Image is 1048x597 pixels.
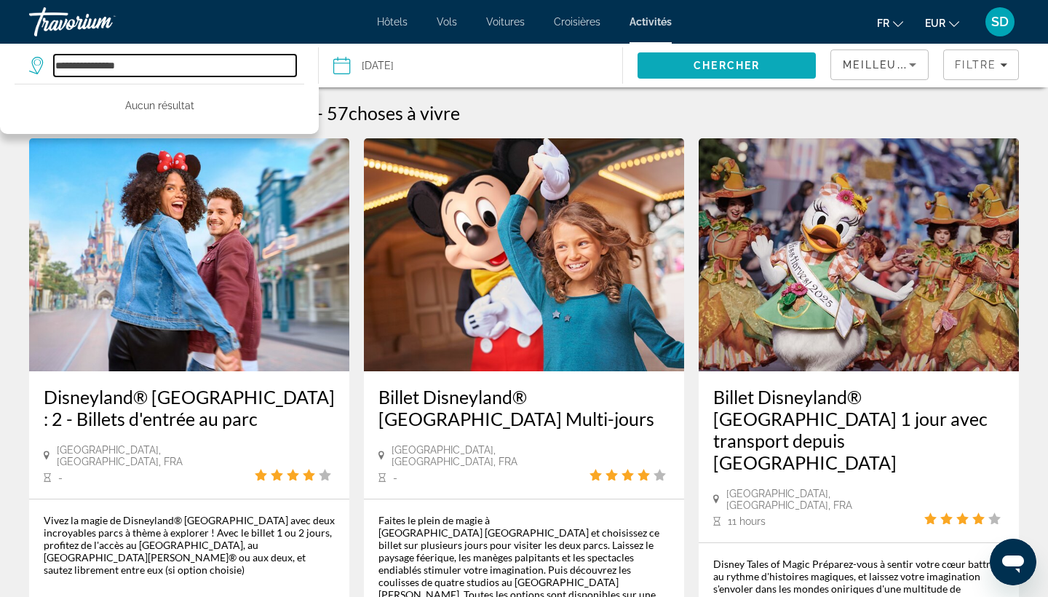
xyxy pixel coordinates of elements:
button: User Menu [981,7,1019,37]
button: Change currency [925,12,959,33]
span: - [393,472,397,483]
a: Hôtels [377,16,408,28]
span: choses à vivre [349,102,460,124]
button: Change language [877,12,903,33]
span: Filtre [955,59,996,71]
button: [DATE]Date: Oct 25, 2025 [333,44,622,87]
span: fr [877,17,889,29]
span: Meilleures ventes [843,59,974,71]
div: Vivez la magie de Disneyland® [GEOGRAPHIC_DATA] avec deux incroyables parcs à thème à explorer ! ... [44,514,335,576]
a: Billet Disneyland® [GEOGRAPHIC_DATA] Multi-jours [378,386,670,430]
img: Billet Disneyland® Paris 1 jour avec transport depuis Paris [699,138,1019,371]
span: 11 hours [728,515,766,527]
img: Billet Disneyland® Paris Multi-jours [364,138,684,371]
img: Disneyland® Paris : 2 - Billets d'entrée au parc [29,138,349,371]
mat-select: Sort by [843,56,916,74]
span: Chercher [694,60,760,71]
span: EUR [925,17,945,29]
a: Activités [630,16,672,28]
a: Billet Disneyland® [GEOGRAPHIC_DATA] 1 jour avec transport depuis [GEOGRAPHIC_DATA] [713,386,1004,473]
span: SD [991,15,1009,29]
a: Vols [437,16,457,28]
span: [GEOGRAPHIC_DATA], [GEOGRAPHIC_DATA], FRA [726,488,924,511]
p: Aucun résultat [15,95,304,116]
span: - [58,472,63,483]
button: Search [638,52,816,79]
a: Travorium [29,3,175,41]
span: [GEOGRAPHIC_DATA], [GEOGRAPHIC_DATA], FRA [392,444,589,467]
button: Filters [943,50,1019,80]
input: Search destination [54,55,296,76]
span: - [317,102,323,124]
span: [GEOGRAPHIC_DATA], [GEOGRAPHIC_DATA], FRA [57,444,255,467]
h2: 57 [327,102,460,124]
iframe: Bouton de lancement de la fenêtre de messagerie [990,539,1036,585]
a: Voitures [486,16,525,28]
a: Disneyland® [GEOGRAPHIC_DATA] : 2 - Billets d'entrée au parc [44,386,335,430]
a: Croisières [554,16,600,28]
